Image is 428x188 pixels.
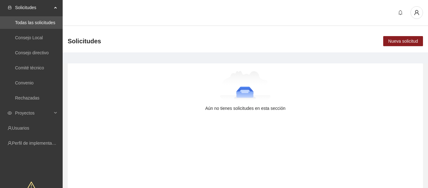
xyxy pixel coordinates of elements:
div: Aún no tienes solicitudes en esta sección [78,105,413,112]
a: Perfil de implementadora [12,141,61,146]
a: Rechazadas [15,95,39,100]
span: Proyectos [15,107,52,119]
a: Comité técnico [15,65,44,70]
a: Convenio [15,80,34,85]
a: Consejo Local [15,35,43,40]
button: user [410,6,423,19]
button: Nueva solicitud [383,36,423,46]
span: Solicitudes [68,36,101,46]
span: Nueva solicitud [388,38,418,45]
img: Aún no tienes solicitudes en esta sección [220,71,271,102]
span: inbox [8,5,12,10]
span: eye [8,111,12,115]
a: Consejo directivo [15,50,49,55]
a: Usuarios [12,126,29,131]
span: Solicitudes [15,1,52,14]
span: user [411,10,423,15]
button: bell [395,8,405,18]
a: Todas las solicitudes [15,20,55,25]
span: bell [396,10,405,15]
